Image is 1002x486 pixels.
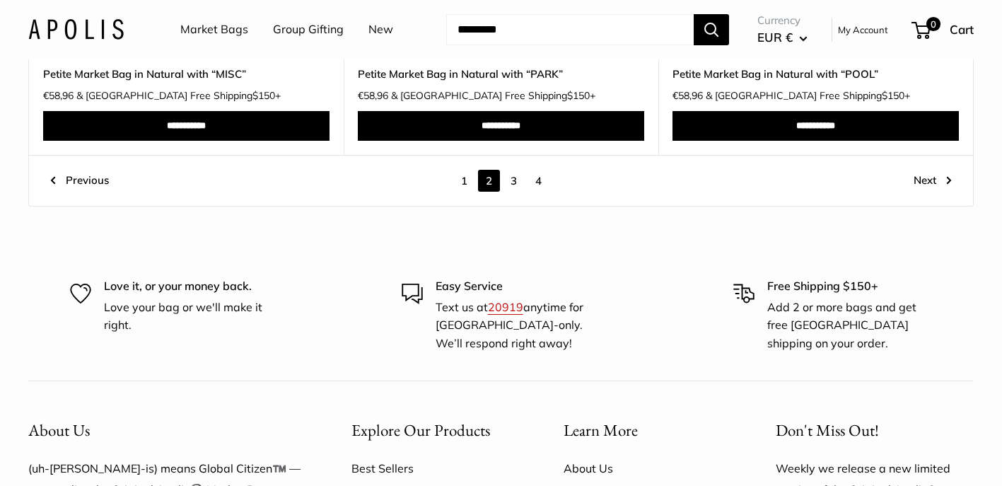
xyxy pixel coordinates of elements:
[436,277,601,296] p: Easy Service
[528,170,549,192] a: 4
[757,11,808,30] span: Currency
[43,91,74,100] span: €58,96
[43,66,330,82] a: Petite Market Bag in Natural with “MISC”
[882,89,904,102] span: $150
[503,170,525,192] a: 3
[446,14,694,45] input: Search...
[706,91,910,100] span: & [GEOGRAPHIC_DATA] Free Shipping +
[567,89,590,102] span: $150
[564,420,638,441] span: Learn More
[358,66,644,82] a: Petite Market Bag in Natural with “PARK”
[913,18,974,41] a: 0 Cart
[672,91,703,100] span: €58,96
[351,420,490,441] span: Explore Our Products
[180,19,248,40] a: Market Bags
[104,299,269,335] p: Love your bag or we'll make it right.
[453,170,475,192] a: 1
[564,457,726,480] a: About Us
[273,19,344,40] a: Group Gifting
[28,417,302,444] button: About Us
[672,66,959,82] a: Petite Market Bag in Natural with “POOL”
[104,277,269,296] p: Love it, or your money back.
[767,299,933,353] p: Add 2 or more bags and get free [GEOGRAPHIC_DATA] shipping on your order.
[252,89,275,102] span: $150
[50,170,109,192] a: Previous
[28,19,124,40] img: Apolis
[488,300,523,314] a: 20919
[391,91,595,100] span: & [GEOGRAPHIC_DATA] Free Shipping +
[351,417,514,444] button: Explore Our Products
[478,170,500,192] span: 2
[776,417,974,444] p: Don't Miss Out!
[757,30,793,45] span: EUR €
[436,299,601,353] p: Text us at anytime for [GEOGRAPHIC_DATA]-only. We’ll respond right away!
[28,420,90,441] span: About Us
[564,417,726,444] button: Learn More
[926,17,940,31] span: 0
[358,91,388,100] span: €58,96
[950,22,974,37] span: Cart
[838,21,888,38] a: My Account
[368,19,393,40] a: New
[757,26,808,49] button: EUR €
[914,170,952,192] a: Next
[694,14,729,45] button: Search
[351,457,514,480] a: Best Sellers
[76,91,281,100] span: & [GEOGRAPHIC_DATA] Free Shipping +
[767,277,933,296] p: Free Shipping $150+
